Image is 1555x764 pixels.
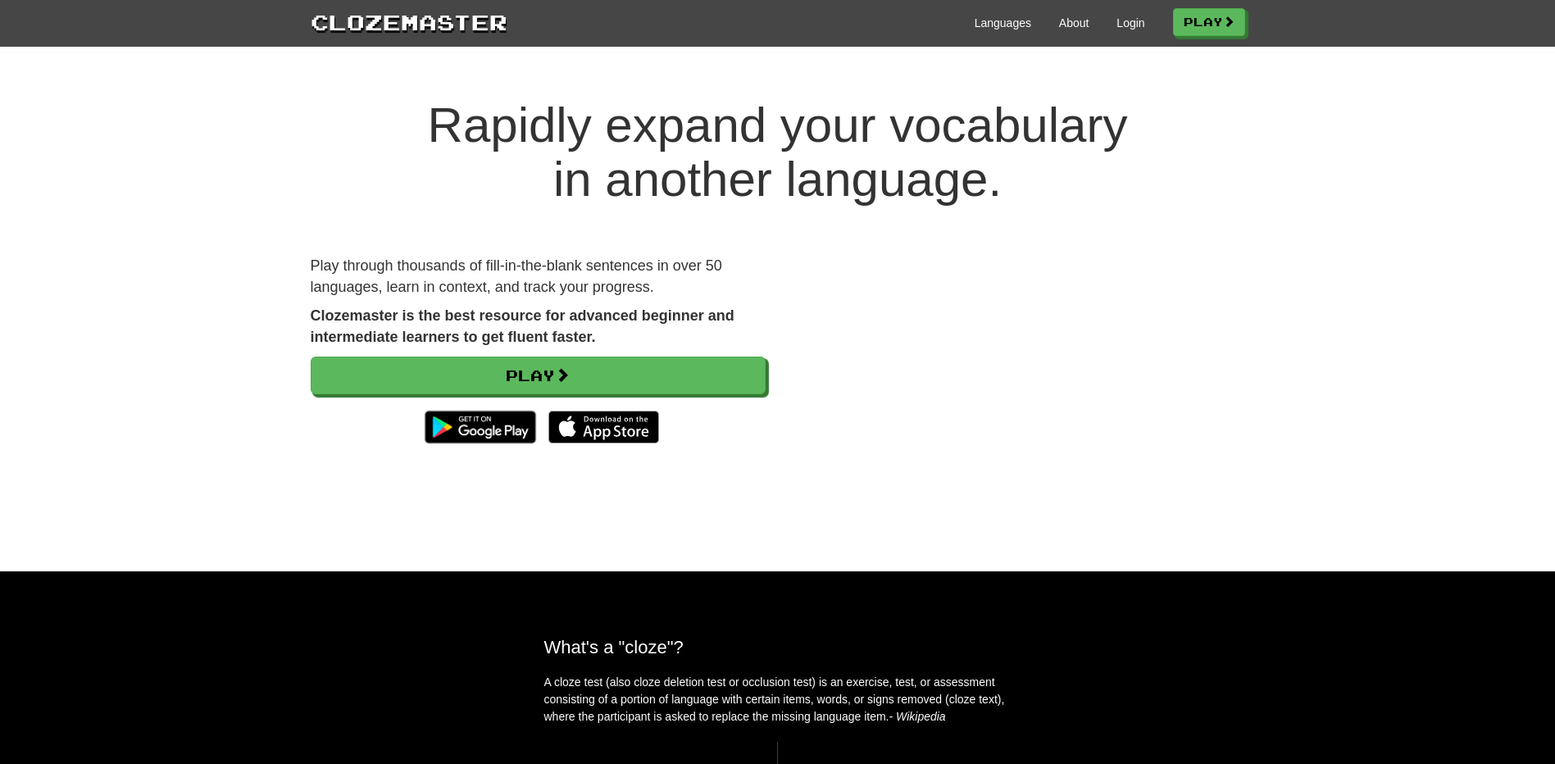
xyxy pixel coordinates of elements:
[311,357,766,394] a: Play
[544,674,1012,725] p: A cloze test (also cloze deletion test or occlusion test) is an exercise, test, or assessment con...
[416,402,543,452] img: Get it on Google Play
[311,307,734,345] strong: Clozemaster is the best resource for advanced beginner and intermediate learners to get fluent fa...
[975,15,1031,31] a: Languages
[1173,8,1245,36] a: Play
[1116,15,1144,31] a: Login
[311,256,766,298] p: Play through thousands of fill-in-the-blank sentences in over 50 languages, learn in context, and...
[889,710,946,723] em: - Wikipedia
[311,7,507,37] a: Clozemaster
[544,637,1012,657] h2: What's a "cloze"?
[548,411,659,443] img: Download_on_the_App_Store_Badge_US-UK_135x40-25178aeef6eb6b83b96f5f2d004eda3bffbb37122de64afbaef7...
[1059,15,1089,31] a: About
